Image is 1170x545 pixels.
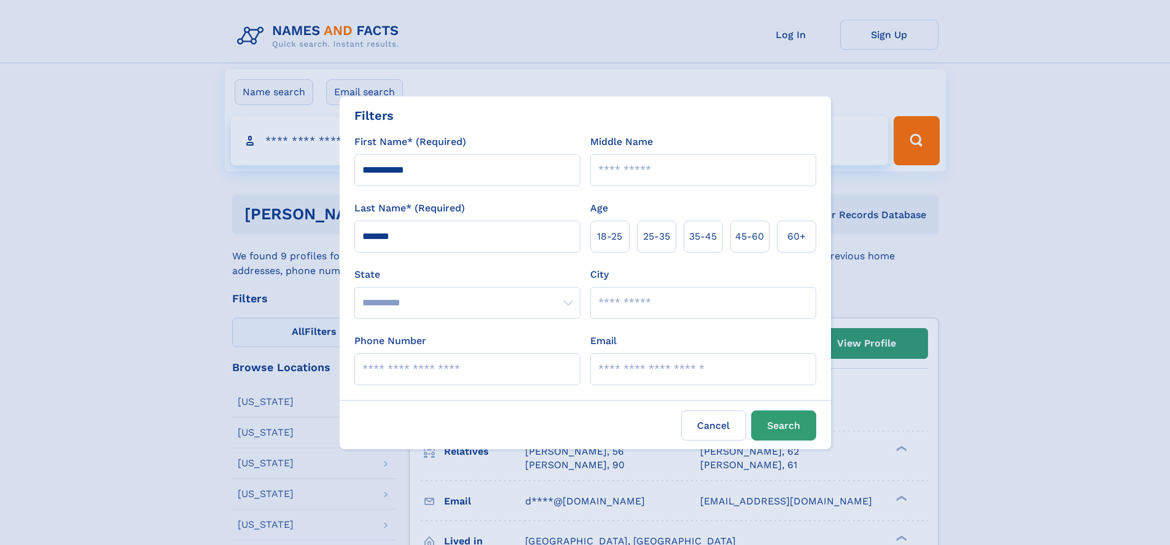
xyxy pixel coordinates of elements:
label: Middle Name [590,135,653,149]
label: First Name* (Required) [354,135,466,149]
span: 45‑60 [735,229,764,244]
span: 25‑35 [643,229,670,244]
div: Filters [354,106,394,125]
label: City [590,267,609,282]
label: Age [590,201,608,216]
span: 18‑25 [597,229,622,244]
label: Email [590,334,617,348]
label: Phone Number [354,334,426,348]
label: Last Name* (Required) [354,201,465,216]
label: Cancel [681,410,746,441]
span: 35‑45 [689,229,717,244]
label: State [354,267,580,282]
button: Search [751,410,816,441]
span: 60+ [787,229,806,244]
